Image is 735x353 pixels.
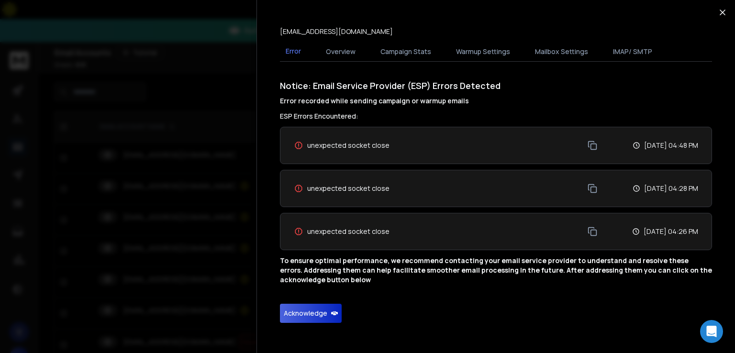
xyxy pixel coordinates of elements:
[644,141,698,150] p: [DATE] 04:48 PM
[280,79,712,106] h1: Notice: Email Service Provider (ESP) Errors Detected
[280,304,342,323] button: Acknowledge
[644,184,698,193] p: [DATE] 04:28 PM
[280,96,712,106] h4: Error recorded while sending campaign or warmup emails
[280,41,307,63] button: Error
[375,41,437,62] button: Campaign Stats
[280,111,712,121] h3: ESP Errors Encountered:
[607,41,658,62] button: IMAP/ SMTP
[280,256,712,285] p: To ensure optimal performance, we recommend contacting your email service provider to understand ...
[644,227,698,236] p: [DATE] 04:26 PM
[700,320,723,343] div: Open Intercom Messenger
[320,41,361,62] button: Overview
[307,227,390,236] span: unexpected socket close
[280,27,393,36] p: [EMAIL_ADDRESS][DOMAIN_NAME]
[307,184,390,193] span: unexpected socket close
[307,141,390,150] span: unexpected socket close
[450,41,516,62] button: Warmup Settings
[529,41,594,62] button: Mailbox Settings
